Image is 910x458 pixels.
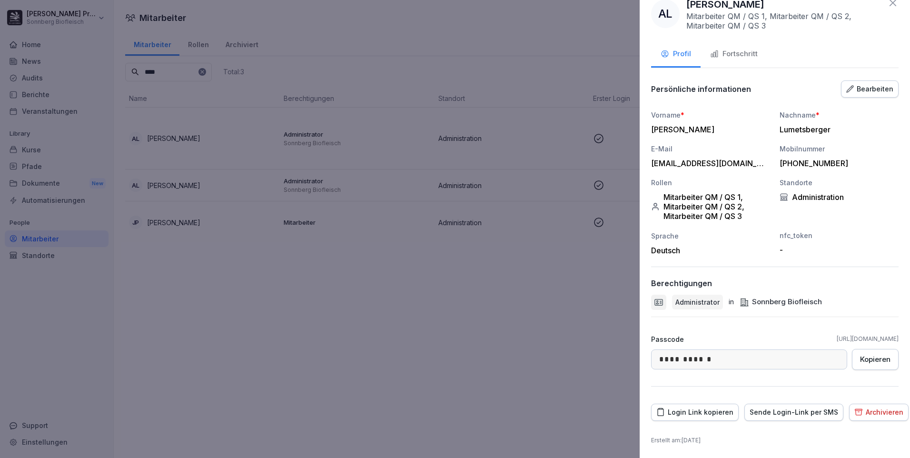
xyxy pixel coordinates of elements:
[849,404,909,421] button: Archivieren
[860,354,890,365] div: Kopieren
[651,84,751,94] p: Persönliche informationen
[780,192,899,202] div: Administration
[780,245,894,255] div: -
[780,159,894,168] div: [PHONE_NUMBER]
[651,192,770,221] div: Mitarbeiter QM / QS 1, Mitarbeiter QM / QS 2, Mitarbeiter QM / QS 3
[744,404,843,421] button: Sende Login-Link per SMS
[651,246,770,255] div: Deutsch
[780,230,899,240] div: nfc_token
[651,144,770,154] div: E-Mail
[841,80,899,98] button: Bearbeiten
[651,178,770,188] div: Rollen
[740,297,822,308] div: Sonnberg Biofleisch
[837,335,899,343] a: [URL][DOMAIN_NAME]
[651,159,765,168] div: [EMAIL_ADDRESS][DOMAIN_NAME]
[710,49,758,60] div: Fortschritt
[686,11,882,30] p: Mitarbeiter QM / QS 1, Mitarbeiter QM / QS 2, Mitarbeiter QM / QS 3
[651,404,739,421] button: Login Link kopieren
[729,297,734,308] p: in
[651,334,684,344] p: Passcode
[661,49,691,60] div: Profil
[750,407,838,418] div: Sende Login-Link per SMS
[651,125,765,134] div: [PERSON_NAME]
[675,297,720,307] p: Administrator
[656,407,733,418] div: Login Link kopieren
[651,279,712,288] p: Berechtigungen
[852,349,899,370] button: Kopieren
[780,125,894,134] div: Lumetsberger
[780,144,899,154] div: Mobilnummer
[846,84,893,94] div: Bearbeiten
[780,110,899,120] div: Nachname
[651,231,770,241] div: Sprache
[651,110,770,120] div: Vorname
[854,407,903,418] div: Archivieren
[651,42,701,68] button: Profil
[651,436,899,445] p: Erstellt am : [DATE]
[701,42,767,68] button: Fortschritt
[780,178,899,188] div: Standorte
